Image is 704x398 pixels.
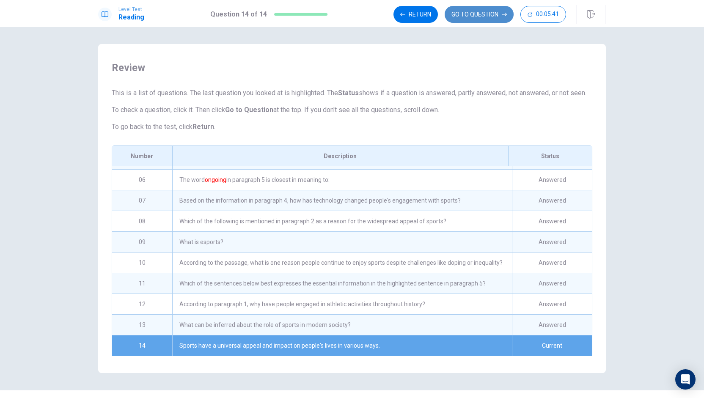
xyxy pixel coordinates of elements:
[112,122,592,132] p: To go back to the test, click .
[112,253,172,273] div: 10
[112,273,172,294] div: 11
[512,232,592,252] div: Answered
[172,190,512,211] div: Based on the information in paragraph 4, how has technology changed people's engagement with sports?
[508,146,592,166] div: Status
[112,335,172,356] div: 14
[536,11,559,18] span: 00:05:41
[112,170,172,190] div: 06
[512,253,592,273] div: Answered
[172,294,512,314] div: According to paragraph 1, why have people engaged in athletic activities throughout history?
[393,6,438,23] button: Return
[172,253,512,273] div: According to the passage, what is one reason people continue to enjoy sports despite challenges l...
[112,190,172,211] div: 07
[172,211,512,231] div: Which of the following is mentioned in paragraph 2 as a reason for the widespread appeal of sports?
[172,273,512,294] div: Which of the sentences below best expresses the essential information in the highlighted sentence...
[172,232,512,252] div: What is esports?
[675,369,696,390] div: Open Intercom Messenger
[520,6,566,23] button: 00:05:41
[512,211,592,231] div: Answered
[445,6,514,23] button: GO TO QUESTION
[112,105,592,115] p: To check a question, click it. Then click at the top. If you don't see all the questions, scroll ...
[210,9,267,19] h1: Question 14 of 14
[512,273,592,294] div: Answered
[112,315,172,335] div: 13
[112,294,172,314] div: 12
[512,315,592,335] div: Answered
[172,335,512,356] div: Sports have a universal appeal and impact on people's lives in various ways.
[192,123,214,131] strong: Return
[118,6,144,12] span: Level Test
[112,232,172,252] div: 09
[112,146,172,166] div: Number
[205,176,226,183] font: ongoing
[225,106,273,114] strong: Go to Question
[512,335,592,356] div: Current
[338,89,359,97] strong: Status
[512,190,592,211] div: Answered
[172,170,512,190] div: The word in paragraph 5 is closest in meaning to:
[512,170,592,190] div: Answered
[118,12,144,22] h1: Reading
[512,294,592,314] div: Answered
[172,146,508,166] div: Description
[112,61,592,74] span: Review
[172,315,512,335] div: What can be inferred about the role of sports in modern society?
[112,211,172,231] div: 08
[112,88,592,98] p: This is a list of questions. The last question you looked at is highlighted. The shows if a quest...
